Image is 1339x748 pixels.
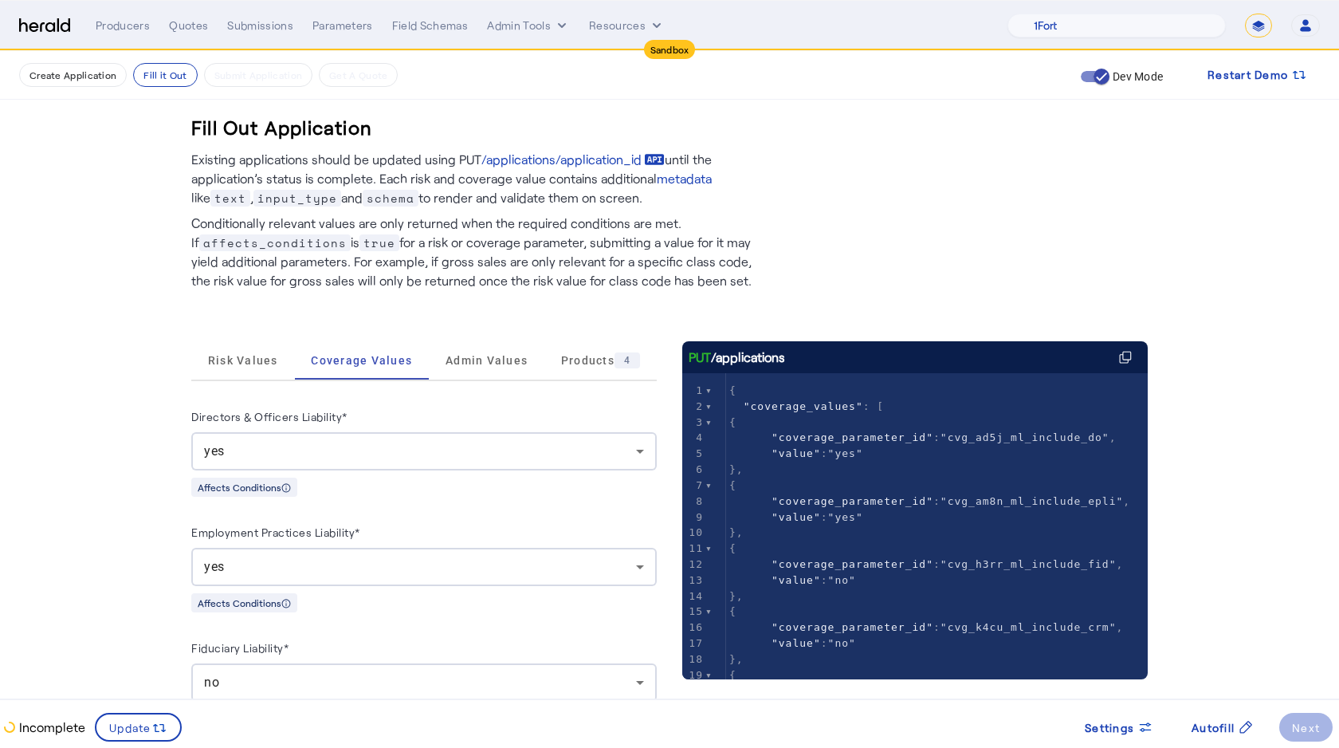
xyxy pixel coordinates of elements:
span: Coverage Values [311,355,412,366]
span: input_type [253,190,341,207]
span: affects_conditions [199,234,351,251]
span: Update [109,719,151,736]
span: Products [561,352,640,368]
a: /applications/application_id [481,150,665,169]
div: 13 [682,573,705,589]
span: { [729,479,736,491]
div: 11 [682,541,705,557]
div: 18 [682,652,705,667]
div: 12 [682,557,705,573]
span: : [729,637,856,649]
span: "value" [772,447,821,459]
span: "cvg_k4cu_ml_include_crm" [940,621,1117,633]
span: }, [729,590,744,602]
span: { [729,542,736,554]
span: "no" [828,574,856,586]
span: }, [729,463,744,475]
h3: Fill Out Application [191,115,372,140]
span: : [ [729,400,884,412]
div: 1 [682,383,705,399]
div: Affects Conditions [191,478,297,497]
span: : [729,574,856,586]
span: true [359,234,399,251]
p: Conditionally relevant values are only returned when the required conditions are met. If is for a... [191,207,765,290]
span: Risk Values [208,355,278,366]
button: Update [95,713,182,742]
button: Restart Demo [1195,61,1320,89]
span: "coverage_values" [744,400,863,412]
span: Autofill [1192,719,1235,736]
button: Fill it Out [133,63,197,87]
div: Affects Conditions [191,593,297,612]
div: 10 [682,525,705,541]
div: 17 [682,636,705,652]
div: Quotes [169,18,208,33]
button: internal dropdown menu [487,18,570,33]
span: : , [729,431,1117,443]
div: /applications [689,348,785,367]
span: { [729,384,736,396]
div: 7 [682,478,705,494]
span: { [729,416,736,428]
div: 4 [615,352,640,368]
div: 9 [682,510,705,526]
img: Herald Logo [19,18,70,33]
span: yes [204,443,225,459]
span: : [729,511,863,523]
button: Get A Quote [319,63,398,87]
span: { [729,669,736,681]
span: Settings [1085,719,1134,736]
span: Admin Values [446,355,528,366]
div: 15 [682,604,705,620]
p: Incomplete [16,718,85,737]
div: 4 [682,430,705,446]
span: }, [729,653,744,665]
button: Autofill [1179,713,1266,742]
span: "coverage_parameter_id" [772,621,933,633]
div: 2 [682,399,705,415]
span: "cvg_am8n_ml_include_epli" [940,495,1124,507]
div: 8 [682,494,705,510]
a: metadata [657,169,712,188]
label: Fiduciary Liability* [191,641,289,655]
span: : , [729,621,1123,633]
p: Existing applications should be updated using PUT until the application’s status is complete. Eac... [191,150,765,207]
span: }, [729,526,744,538]
span: Restart Demo [1207,65,1288,85]
span: "value" [772,574,821,586]
span: no [204,675,219,690]
span: "coverage_parameter_id" [772,495,933,507]
span: : , [729,558,1123,570]
button: Create Application [19,63,127,87]
div: 3 [682,415,705,431]
button: Settings [1072,713,1166,742]
span: "cvg_ad5j_ml_include_do" [940,431,1109,443]
span: yes [204,559,225,574]
label: Employment Practices Liability* [191,526,360,539]
button: Submit Application [204,63,312,87]
div: 19 [682,667,705,683]
span: : , [729,495,1130,507]
div: 16 [682,620,705,636]
button: Resources dropdown menu [589,18,665,33]
div: 14 [682,589,705,604]
div: Submissions [227,18,293,33]
span: text [210,190,250,207]
span: { [729,605,736,617]
span: "value" [772,511,821,523]
div: Producers [96,18,150,33]
label: Directors & Officers Liability* [191,410,348,423]
span: "coverage_parameter_id" [772,431,933,443]
label: Dev Mode [1109,69,1163,85]
span: schema [363,190,418,207]
div: Field Schemas [392,18,469,33]
div: Sandbox [644,40,696,59]
div: 5 [682,446,705,462]
span: "yes" [828,511,863,523]
span: : [729,447,863,459]
div: Parameters [312,18,373,33]
div: 6 [682,462,705,478]
span: "cvg_h3rr_ml_include_fid" [940,558,1117,570]
span: PUT [689,348,711,367]
span: "no" [828,637,856,649]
